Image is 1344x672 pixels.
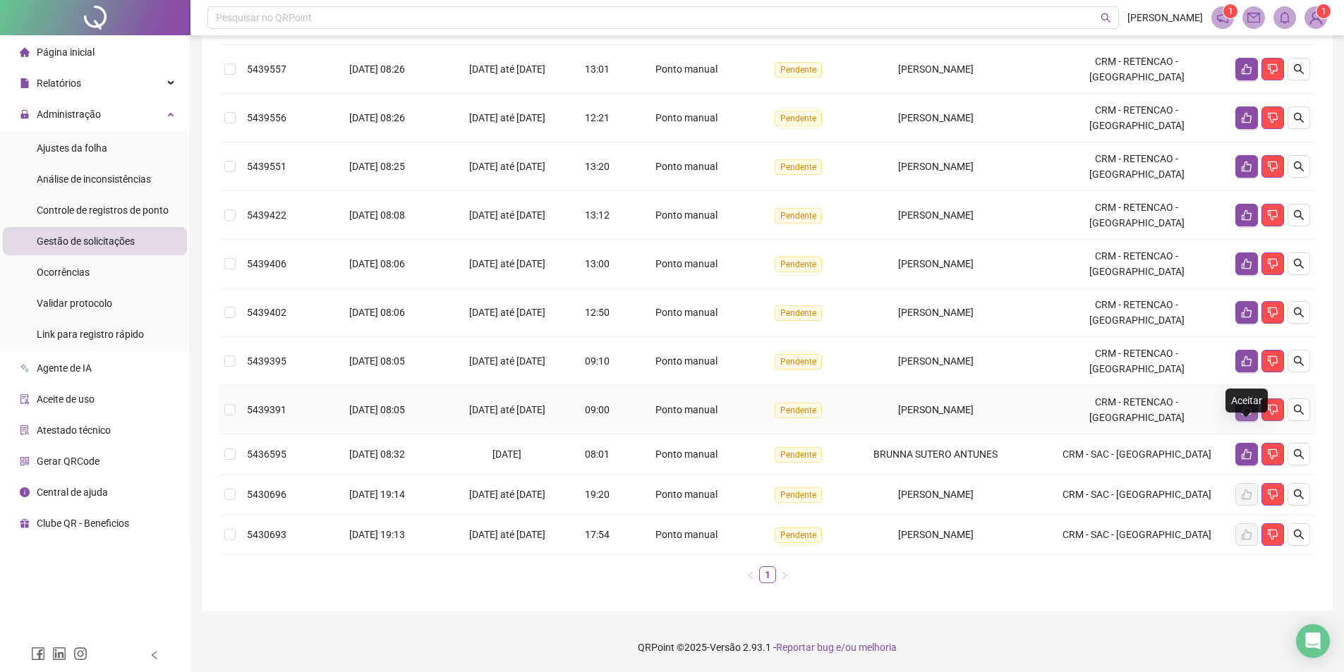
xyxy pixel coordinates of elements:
[1043,191,1230,240] td: CRM - RETENCAO - [GEOGRAPHIC_DATA]
[37,47,95,58] span: Página inicial
[759,566,776,583] li: 1
[655,209,718,221] span: Ponto manual
[349,355,405,367] span: [DATE] 08:05
[1293,307,1304,318] span: search
[1241,63,1252,75] span: like
[469,112,545,123] span: [DATE] até [DATE]
[746,571,755,580] span: left
[898,63,974,75] span: [PERSON_NAME]
[37,78,81,89] span: Relatórios
[1043,434,1230,475] td: CRM - SAC - [GEOGRAPHIC_DATA]
[1043,45,1230,94] td: CRM - RETENCAO - [GEOGRAPHIC_DATA]
[20,456,30,466] span: qrcode
[898,161,974,172] span: [PERSON_NAME]
[469,209,545,221] span: [DATE] até [DATE]
[1267,307,1278,318] span: dislike
[1293,161,1304,172] span: search
[655,448,718,460] span: Ponto manual
[1127,10,1203,25] span: [PERSON_NAME]
[247,307,286,318] span: 5439402
[1293,529,1304,540] span: search
[37,109,101,120] span: Administração
[20,47,30,57] span: home
[73,647,87,661] span: instagram
[1293,355,1304,367] span: search
[710,642,741,653] span: Versão
[655,404,718,415] span: Ponto manual
[349,307,405,318] span: [DATE] 08:06
[37,204,169,216] span: Controle de registros de ponto
[1223,4,1237,18] sup: 1
[37,236,135,247] span: Gestão de solicitações
[775,354,822,369] span: Pendente
[898,355,974,367] span: [PERSON_NAME]
[1267,161,1278,172] span: dislike
[898,307,974,318] span: [PERSON_NAME]
[775,403,822,418] span: Pendente
[776,566,793,583] button: right
[775,527,822,543] span: Pendente
[1267,112,1278,123] span: dislike
[776,566,793,583] li: Próxima página
[1267,209,1278,221] span: dislike
[1293,448,1304,460] span: search
[775,111,822,126] span: Pendente
[37,298,112,309] span: Validar protocolo
[349,448,405,460] span: [DATE] 08:32
[775,159,822,175] span: Pendente
[247,448,286,460] span: 5436595
[1267,404,1278,415] span: dislike
[655,355,718,367] span: Ponto manual
[1293,209,1304,221] span: search
[1241,355,1252,367] span: like
[775,305,822,321] span: Pendente
[37,329,144,340] span: Link para registro rápido
[780,571,789,580] span: right
[20,518,30,528] span: gift
[775,62,822,78] span: Pendente
[31,647,45,661] span: facebook
[775,447,822,463] span: Pendente
[1293,63,1304,75] span: search
[1293,112,1304,123] span: search
[20,78,30,88] span: file
[349,112,405,123] span: [DATE] 08:26
[349,161,405,172] span: [DATE] 08:25
[1247,11,1260,24] span: mail
[150,650,159,660] span: left
[655,489,718,500] span: Ponto manual
[585,209,610,221] span: 13:12
[469,529,545,540] span: [DATE] até [DATE]
[37,456,99,467] span: Gerar QRCode
[469,63,545,75] span: [DATE] até [DATE]
[1321,6,1326,16] span: 1
[469,404,545,415] span: [DATE] até [DATE]
[1043,288,1230,337] td: CRM - RETENCAO - [GEOGRAPHIC_DATA]
[585,112,610,123] span: 12:21
[1267,529,1278,540] span: dislike
[775,208,822,224] span: Pendente
[492,448,521,460] span: [DATE]
[349,529,405,540] span: [DATE] 19:13
[1043,515,1230,555] td: CRM - SAC - [GEOGRAPHIC_DATA]
[655,63,718,75] span: Ponto manual
[585,307,610,318] span: 12:50
[1101,13,1111,23] span: search
[247,209,286,221] span: 5439422
[898,489,974,500] span: [PERSON_NAME]
[469,355,545,367] span: [DATE] até [DATE]
[1225,389,1268,413] div: Aceitar
[585,355,610,367] span: 09:10
[898,529,974,540] span: [PERSON_NAME]
[247,489,286,500] span: 5430696
[247,404,286,415] span: 5439391
[742,566,759,583] li: Página anterior
[1267,355,1278,367] span: dislike
[585,529,610,540] span: 17:54
[655,258,718,269] span: Ponto manual
[469,161,545,172] span: [DATE] até [DATE]
[247,355,286,367] span: 5439395
[1043,386,1230,434] td: CRM - RETENCAO - [GEOGRAPHIC_DATA]
[655,307,718,318] span: Ponto manual
[1043,94,1230,142] td: CRM - RETENCAO - [GEOGRAPHIC_DATA]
